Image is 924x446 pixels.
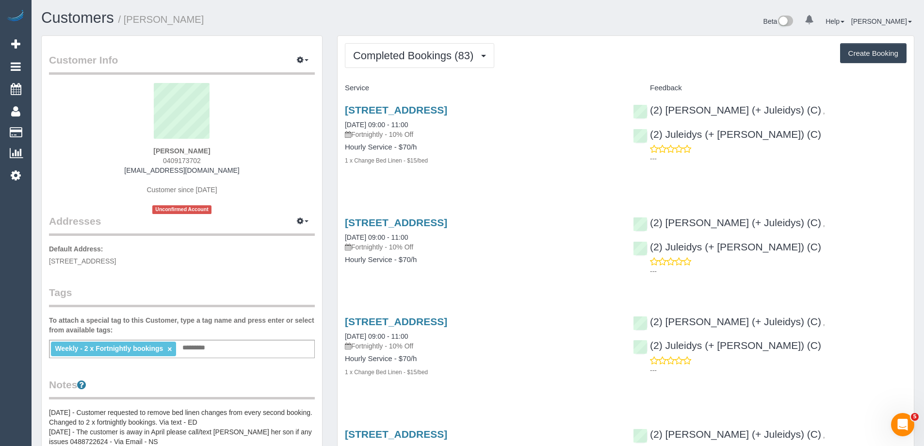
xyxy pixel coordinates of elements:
h4: Hourly Service - $70/h [345,355,618,363]
a: (2) [PERSON_NAME] (+ Juleidys) (C) [633,429,821,440]
a: [DATE] 09:00 - 11:00 [345,233,408,241]
a: [STREET_ADDRESS] [345,316,447,327]
small: 1 x Change Bed Linen - $15/bed [345,369,428,376]
a: [PERSON_NAME] [851,17,912,25]
a: [DATE] 09:00 - 11:00 [345,332,408,340]
h4: Hourly Service - $70/h [345,143,618,151]
label: Default Address: [49,244,103,254]
legend: Tags [49,285,315,307]
a: [STREET_ADDRESS] [345,429,447,440]
span: , [823,220,825,228]
small: 1 x Change Bed Linen - $15/bed [345,157,428,164]
span: Weekly - 2 x Fortnightly bookings [55,345,163,352]
span: , [823,319,825,327]
a: Help [826,17,844,25]
a: (2) Juleidys (+ [PERSON_NAME]) (C) [633,340,821,351]
span: , [823,431,825,439]
span: Completed Bookings (83) [353,50,478,62]
iframe: Intercom live chat [891,413,914,436]
h4: Hourly Service - $70/h [345,256,618,264]
a: Beta [763,17,794,25]
button: Completed Bookings (83) [345,43,494,68]
span: 0409173702 [163,157,201,165]
a: (2) Juleidys (+ [PERSON_NAME]) (C) [633,129,821,140]
a: (2) [PERSON_NAME] (+ Juleidys) (C) [633,316,821,327]
p: --- [650,266,907,276]
h4: Feedback [633,84,907,92]
p: --- [650,365,907,375]
legend: Customer Info [49,53,315,75]
a: [EMAIL_ADDRESS][DOMAIN_NAME] [124,166,239,174]
small: / [PERSON_NAME] [118,14,204,25]
button: Create Booking [840,43,907,64]
a: (2) [PERSON_NAME] (+ Juleidys) (C) [633,217,821,228]
h4: Service [345,84,618,92]
span: [STREET_ADDRESS] [49,257,116,265]
span: Customer since [DATE] [146,186,217,194]
p: Fortnightly - 10% Off [345,130,618,139]
label: To attach a special tag to this Customer, type a tag name and press enter or select from availabl... [49,315,315,335]
a: [DATE] 09:00 - 11:00 [345,121,408,129]
span: Unconfirmed Account [152,205,211,214]
strong: [PERSON_NAME] [153,147,210,155]
p: --- [650,154,907,164]
a: [STREET_ADDRESS] [345,217,447,228]
a: × [167,345,172,353]
p: Fortnightly - 10% Off [345,341,618,351]
legend: Notes [49,378,315,399]
a: [STREET_ADDRESS] [345,104,447,116]
span: 5 [911,413,919,421]
p: Fortnightly - 10% Off [345,242,618,252]
span: , [823,107,825,115]
img: New interface [777,16,793,28]
a: (2) [PERSON_NAME] (+ Juleidys) (C) [633,104,821,116]
img: Automaid Logo [6,10,25,23]
a: Customers [41,9,114,26]
a: (2) Juleidys (+ [PERSON_NAME]) (C) [633,241,821,252]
